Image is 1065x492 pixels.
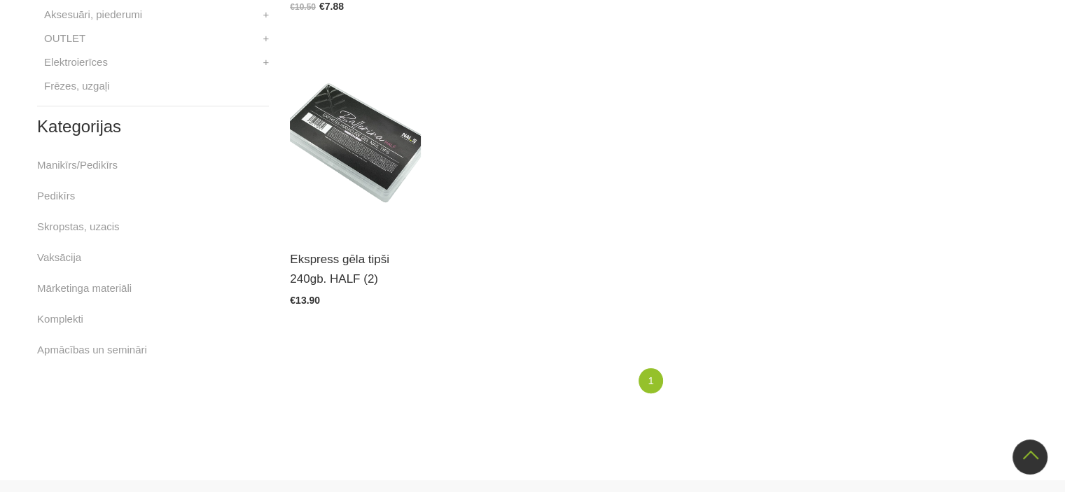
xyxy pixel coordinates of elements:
[639,368,662,394] a: 1
[37,157,118,174] a: Manikīrs/Pedikīrs
[37,342,147,358] a: Apmācības un semināri
[37,280,132,297] a: Mārketinga materiāli
[263,54,270,71] a: +
[263,30,270,47] a: +
[37,118,269,136] h2: Kategorijas
[37,311,83,328] a: Komplekti
[37,188,75,204] a: Pedikīrs
[44,6,142,23] a: Aksesuāri, piederumi
[290,53,421,233] img: Ekspress gēla tipši pieaudzēšanai 240 gab.Gēla tipšu priekšrocības:1.Ekspress pieaudzēšana pāris ...
[290,295,320,306] span: €13.90
[290,2,316,12] span: €10.50
[290,250,421,288] a: Ekspress gēla tipši 240gb. HALF (2)
[44,30,85,47] a: OUTLET
[37,218,120,235] a: Skropstas, uzacis
[263,6,270,23] a: +
[290,368,1028,394] nav: catalog-product-list
[37,249,81,266] a: Vaksācija
[319,1,344,12] span: €7.88
[44,54,108,71] a: Elektroierīces
[44,78,109,94] a: Frēzes, uzgaļi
